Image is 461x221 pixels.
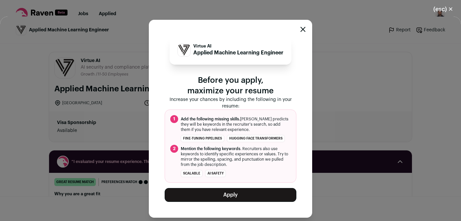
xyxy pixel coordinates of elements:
[425,2,461,16] button: Close modal
[193,44,284,49] p: Virtue AI
[181,116,291,132] span: [PERSON_NAME] predicts they will be keywords in the recruiter's search, so add them if you have r...
[165,188,296,202] button: Apply
[300,27,306,32] button: Close modal
[227,135,285,142] li: Hugging Face Transformers
[178,44,190,56] img: e6793b59ec902a2a29ce4ef21ab01a53bdde904d59ade1bc6056e56dd8542749.jpg
[181,170,203,177] li: scalable
[205,170,226,177] li: AI safety
[181,117,240,121] span: Add the following missing skills.
[165,96,296,110] p: Increase your chances by including the following in your resume:
[181,147,240,151] span: Mention the following keywords
[170,115,178,123] span: 1
[181,135,224,142] li: fine-tuning pipelines
[193,49,284,57] p: Applied Machine Learning Engineer
[170,145,178,153] span: 2
[165,75,296,96] p: Before you apply, maximize your resume
[181,146,291,167] span: . Recruiters also use keywords to identify specific experiences or values. Try to mirror the spel...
